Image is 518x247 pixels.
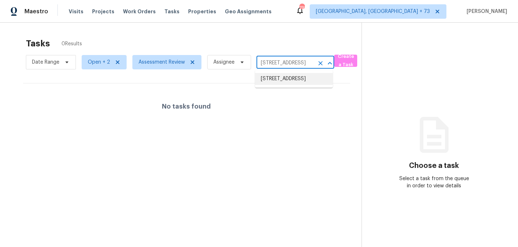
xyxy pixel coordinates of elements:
input: Search by address [256,58,314,69]
span: Maestro [24,8,48,15]
span: [PERSON_NAME] [464,8,507,15]
li: [STREET_ADDRESS] [255,73,333,85]
span: Properties [188,8,216,15]
button: Close [325,58,335,68]
h2: Tasks [26,40,50,47]
h3: Choose a task [409,162,459,169]
span: Create a Task [338,52,354,69]
span: Projects [92,8,114,15]
span: Geo Assignments [225,8,272,15]
button: Create a Task [334,55,357,67]
span: [GEOGRAPHIC_DATA], [GEOGRAPHIC_DATA] + 73 [316,8,430,15]
span: Assignee [213,59,235,66]
span: Date Range [32,59,59,66]
span: Tasks [164,9,180,14]
div: 795 [299,4,304,12]
span: Assessment Review [138,59,185,66]
div: Select a task from the queue in order to view details [398,175,470,189]
span: Visits [69,8,83,15]
span: 0 Results [62,40,82,47]
h4: No tasks found [162,103,211,110]
span: Work Orders [123,8,156,15]
span: Open + 2 [88,59,110,66]
button: Clear [315,58,326,68]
